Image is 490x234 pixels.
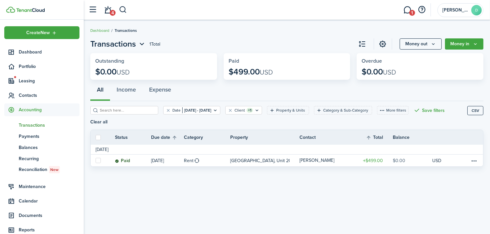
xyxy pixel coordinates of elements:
[182,107,211,113] filter-tag-value: [DATE] - [DATE]
[4,164,79,175] a: ReconciliationNew
[4,131,79,142] a: Payments
[19,92,79,99] span: Contacts
[230,134,300,141] th: Property
[228,108,233,113] button: Clear filter
[91,146,113,153] td: [DATE]
[6,7,15,13] img: TenantCloud
[151,157,164,164] p: [DATE]
[442,8,469,12] span: DeAnna
[184,157,193,164] table-info-title: Rent
[115,155,151,166] a: Paid
[445,38,483,50] button: Open menu
[119,4,127,15] button: Search
[366,134,393,141] th: Sort
[19,77,79,84] span: Leasing
[19,106,79,113] span: Accounting
[323,107,368,113] filter-tag-label: Category & Sub-Category
[19,212,79,219] span: Documents
[300,158,334,163] table-profile-info-text: [PERSON_NAME]
[110,81,143,101] button: Income
[225,106,262,115] filter-tag: Open filter
[413,106,445,115] button: Save filters
[401,2,414,18] a: Messaging
[102,2,114,18] a: Notifications
[19,49,79,55] span: Dashboard
[300,155,353,166] a: [PERSON_NAME]
[115,158,130,163] status: Paid
[471,5,482,15] avatar-text: D
[87,4,99,16] button: Open sidebar
[276,107,305,113] filter-tag-label: Property & Units
[229,58,345,64] widget-stats-title: Paid
[362,58,479,64] widget-stats-title: Overdue
[115,134,151,141] th: Status
[383,67,396,77] span: USD
[230,155,300,166] a: [GEOGRAPHIC_DATA], Unit 205
[234,107,245,113] filter-tag-label: Client
[4,119,79,131] a: Transactions
[4,142,79,153] a: Balances
[230,157,290,164] p: [GEOGRAPHIC_DATA], Unit 205
[149,41,160,48] header-page-total: 1 Total
[247,108,253,113] filter-tag-counter: +1
[260,67,273,77] span: USD
[90,28,109,33] a: Dashboard
[377,106,409,115] button: More filters
[98,107,156,114] input: Search here...
[19,133,79,140] span: Payments
[432,155,450,166] a: USD
[16,8,45,12] img: TenantCloud
[4,26,79,39] button: Open menu
[19,226,79,233] span: Reports
[19,122,79,129] span: Transactions
[117,67,130,77] span: USD
[267,106,309,115] filter-tag: Open filter
[19,166,79,173] span: Reconciliation
[229,67,273,76] p: $499.00
[416,4,428,15] button: Open resource center
[445,38,483,50] button: Money in
[314,106,372,115] filter-tag: Open filter
[4,46,79,58] a: Dashboard
[19,198,79,204] span: Calendar
[393,134,432,141] th: Balance
[90,38,146,50] button: Transactions
[166,108,171,113] button: Clear filter
[50,167,58,173] span: New
[90,38,146,50] button: Open menu
[353,155,393,166] a: $499.00
[393,157,405,164] table-amount-description: $0.00
[90,38,136,50] span: Transactions
[184,155,230,166] a: Rent
[184,134,230,141] th: Category
[432,157,441,164] p: USD
[172,107,181,113] filter-tag-label: Date
[19,155,79,162] span: Recurring
[363,157,383,164] table-amount-title: $499.00
[400,38,442,50] button: Open menu
[300,134,353,141] th: Contact
[90,119,107,125] button: Clear all
[400,38,442,50] button: Money out
[95,58,212,64] widget-stats-title: Outstanding
[151,155,184,166] a: [DATE]
[467,106,483,115] button: CSV
[151,134,184,141] th: Sort
[95,67,130,76] p: $0.00
[163,106,220,115] filter-tag: Open filter
[19,63,79,70] span: Portfolio
[409,10,415,16] span: 1
[393,155,432,166] a: $0.00
[19,144,79,151] span: Balances
[115,28,137,33] span: Transactions
[362,67,396,76] p: $0.00
[110,10,116,16] span: 4
[27,31,50,35] span: Create New
[19,183,79,190] span: Maintenance
[143,81,178,101] button: Expense
[4,153,79,164] a: Recurring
